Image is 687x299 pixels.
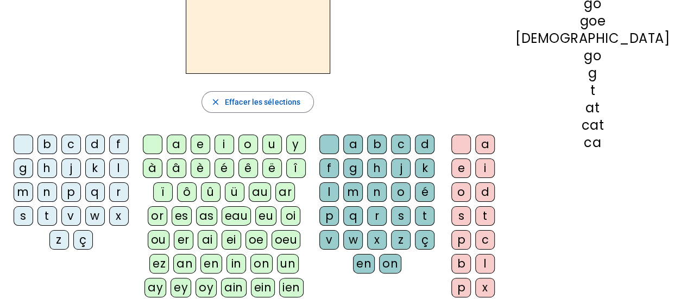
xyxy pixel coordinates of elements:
[85,135,105,154] div: d
[391,206,411,226] div: s
[238,158,258,178] div: ê
[49,230,69,250] div: z
[319,158,339,178] div: f
[73,230,93,250] div: ç
[262,135,282,154] div: u
[451,182,471,202] div: o
[61,206,81,226] div: v
[367,206,387,226] div: r
[391,182,411,202] div: o
[286,158,306,178] div: î
[515,101,670,114] div: at
[174,230,193,250] div: er
[148,206,167,226] div: or
[226,254,246,273] div: in
[515,67,670,80] div: g
[451,278,471,297] div: p
[415,135,434,154] div: d
[198,230,217,250] div: ai
[238,135,258,154] div: o
[200,254,222,273] div: en
[61,182,81,202] div: p
[515,84,670,97] div: t
[343,135,363,154] div: a
[249,182,271,202] div: au
[319,182,339,202] div: l
[37,182,57,202] div: n
[451,206,471,226] div: s
[353,254,375,273] div: en
[343,230,363,250] div: w
[415,182,434,202] div: é
[415,230,434,250] div: ç
[415,158,434,178] div: k
[451,158,471,178] div: e
[215,158,234,178] div: é
[148,230,169,250] div: ou
[109,182,129,202] div: r
[109,135,129,154] div: f
[191,158,210,178] div: è
[14,206,33,226] div: s
[286,135,306,154] div: y
[201,91,314,113] button: Effacer les sélections
[37,135,57,154] div: b
[222,206,251,226] div: eau
[171,278,191,297] div: ey
[515,136,670,149] div: ca
[37,158,57,178] div: h
[279,278,304,297] div: ien
[250,254,273,273] div: on
[475,135,495,154] div: a
[319,206,339,226] div: p
[451,254,471,273] div: b
[251,278,275,297] div: ein
[475,230,495,250] div: c
[475,278,495,297] div: x
[277,254,299,273] div: un
[319,230,339,250] div: v
[367,182,387,202] div: n
[515,119,670,132] div: cat
[343,206,363,226] div: q
[14,182,33,202] div: m
[211,97,220,107] mat-icon: close
[343,158,363,178] div: g
[196,206,217,226] div: as
[367,135,387,154] div: b
[391,230,411,250] div: z
[109,158,129,178] div: l
[367,158,387,178] div: h
[14,158,33,178] div: g
[281,206,300,226] div: oi
[379,254,401,273] div: on
[61,158,81,178] div: j
[37,206,57,226] div: t
[225,96,300,109] span: Effacer les sélections
[191,135,210,154] div: e
[391,158,411,178] div: j
[144,278,166,297] div: ay
[61,135,81,154] div: c
[201,182,220,202] div: û
[167,158,186,178] div: â
[275,182,295,202] div: ar
[172,206,192,226] div: es
[85,182,105,202] div: q
[149,254,169,273] div: ez
[515,15,670,28] div: goe
[415,206,434,226] div: t
[225,182,244,202] div: ü
[475,254,495,273] div: l
[173,254,196,273] div: an
[196,278,217,297] div: oy
[255,206,276,226] div: eu
[475,206,495,226] div: t
[475,158,495,178] div: i
[343,182,363,202] div: m
[262,158,282,178] div: ë
[391,135,411,154] div: c
[451,230,471,250] div: p
[143,158,162,178] div: à
[109,206,129,226] div: x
